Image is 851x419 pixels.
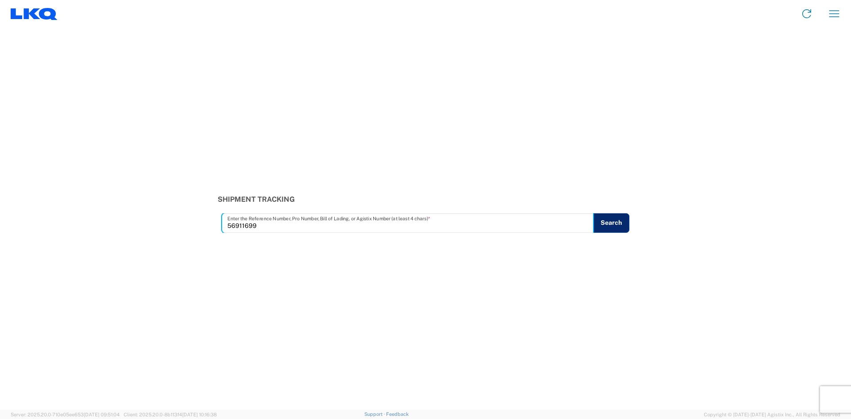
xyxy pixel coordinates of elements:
[364,411,386,417] a: Support
[218,195,634,204] h3: Shipment Tracking
[386,411,409,417] a: Feedback
[704,411,840,419] span: Copyright © [DATE]-[DATE] Agistix Inc., All Rights Reserved
[84,412,120,417] span: [DATE] 09:51:04
[124,412,217,417] span: Client: 2025.20.0-8b113f4
[11,412,120,417] span: Server: 2025.20.0-710e05ee653
[182,412,217,417] span: [DATE] 10:16:38
[593,213,629,233] button: Search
